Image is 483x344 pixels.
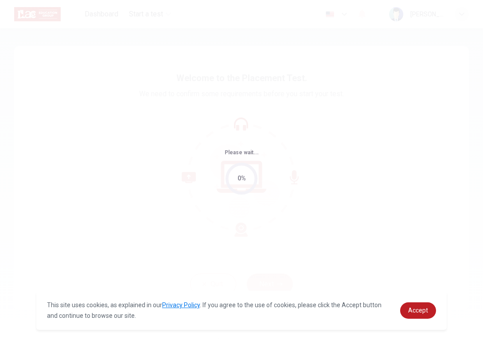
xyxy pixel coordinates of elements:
[238,173,246,184] div: 0%
[225,149,259,156] span: Please wait...
[47,301,382,319] span: This site uses cookies, as explained in our . If you agree to the use of cookies, please click th...
[400,302,436,319] a: dismiss cookie message
[36,291,447,330] div: cookieconsent
[408,307,428,314] span: Accept
[162,301,200,309] a: Privacy Policy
